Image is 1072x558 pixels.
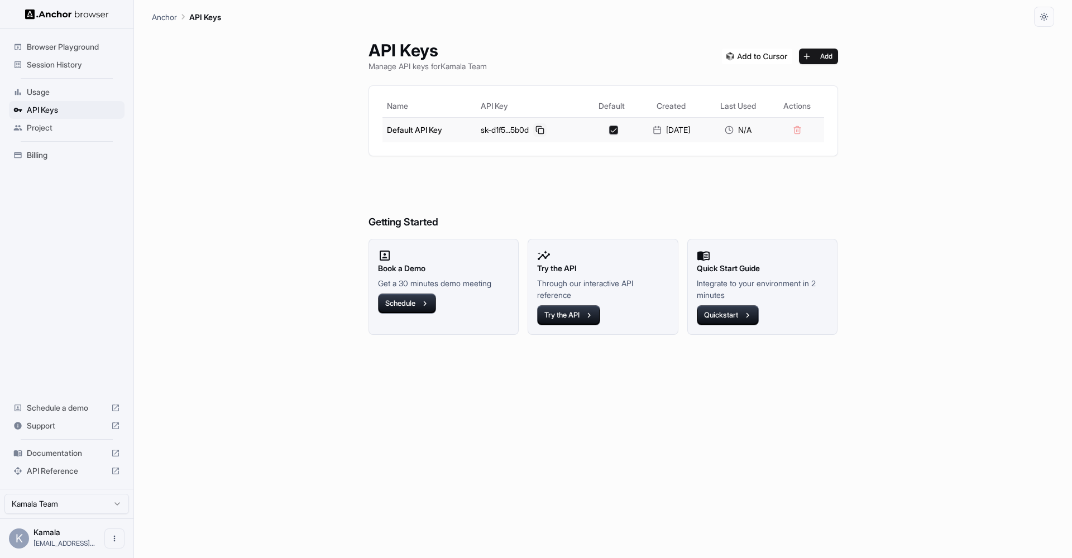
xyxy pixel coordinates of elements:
h2: Try the API [537,262,669,275]
span: API Reference [27,465,107,477]
p: Integrate to your environment in 2 minutes [697,277,829,301]
div: Project [9,119,125,137]
img: Add anchorbrowser MCP server to Cursor [722,49,792,64]
div: sk-d1f5...5b0d [481,123,581,137]
th: Last Used [705,95,770,117]
button: Schedule [378,294,436,314]
span: hsskn766@gmail.com [33,539,95,547]
p: Anchor [152,11,177,23]
th: Created [638,95,706,117]
button: Try the API [537,305,600,325]
img: Anchor Logo [25,9,109,20]
h6: Getting Started [368,170,838,230]
p: API Keys [189,11,221,23]
span: Kamala [33,527,60,537]
button: Open menu [104,528,125,549]
div: Support [9,417,125,435]
th: Name [382,95,476,117]
div: Browser Playground [9,38,125,56]
th: Actions [770,95,824,117]
span: Documentation [27,448,107,459]
div: K [9,528,29,549]
div: API Reference [9,462,125,480]
p: Manage API keys for Kamala Team [368,60,487,72]
th: API Key [476,95,586,117]
p: Get a 30 minutes demo meeting [378,277,510,289]
div: Schedule a demo [9,399,125,417]
div: N/A [710,124,766,136]
td: Default API Key [382,117,476,142]
span: Billing [27,150,120,161]
div: Documentation [9,444,125,462]
div: Billing [9,146,125,164]
h1: API Keys [368,40,487,60]
div: Session History [9,56,125,74]
button: Add [799,49,838,64]
span: API Keys [27,104,120,116]
span: Support [27,420,107,431]
h2: Quick Start Guide [697,262,829,275]
div: API Keys [9,101,125,119]
p: Through our interactive API reference [537,277,669,301]
span: Schedule a demo [27,402,107,413]
span: Browser Playground [27,41,120,52]
th: Default [586,95,637,117]
span: Session History [27,59,120,70]
div: Usage [9,83,125,101]
span: Project [27,122,120,133]
button: Copy API key [533,123,547,137]
button: Quickstart [697,305,759,325]
nav: breadcrumb [152,11,221,23]
div: [DATE] [642,124,701,136]
span: Usage [27,86,120,98]
h2: Book a Demo [378,262,510,275]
